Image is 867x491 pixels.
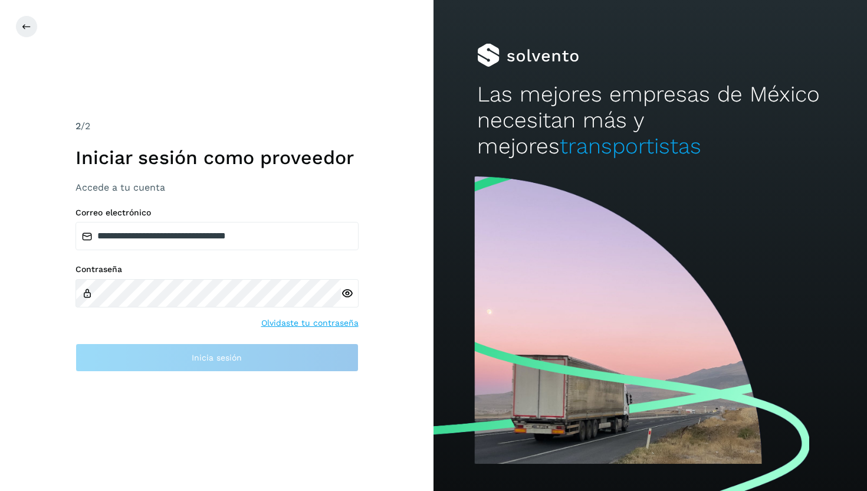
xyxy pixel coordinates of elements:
[192,353,242,362] span: Inicia sesión
[75,146,359,169] h1: Iniciar sesión como proveedor
[261,317,359,329] a: Olvidaste tu contraseña
[477,81,824,160] h2: Las mejores empresas de México necesitan más y mejores
[75,182,359,193] h3: Accede a tu cuenta
[75,208,359,218] label: Correo electrónico
[75,343,359,372] button: Inicia sesión
[560,133,701,159] span: transportistas
[75,264,359,274] label: Contraseña
[75,120,81,132] span: 2
[75,119,359,133] div: /2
